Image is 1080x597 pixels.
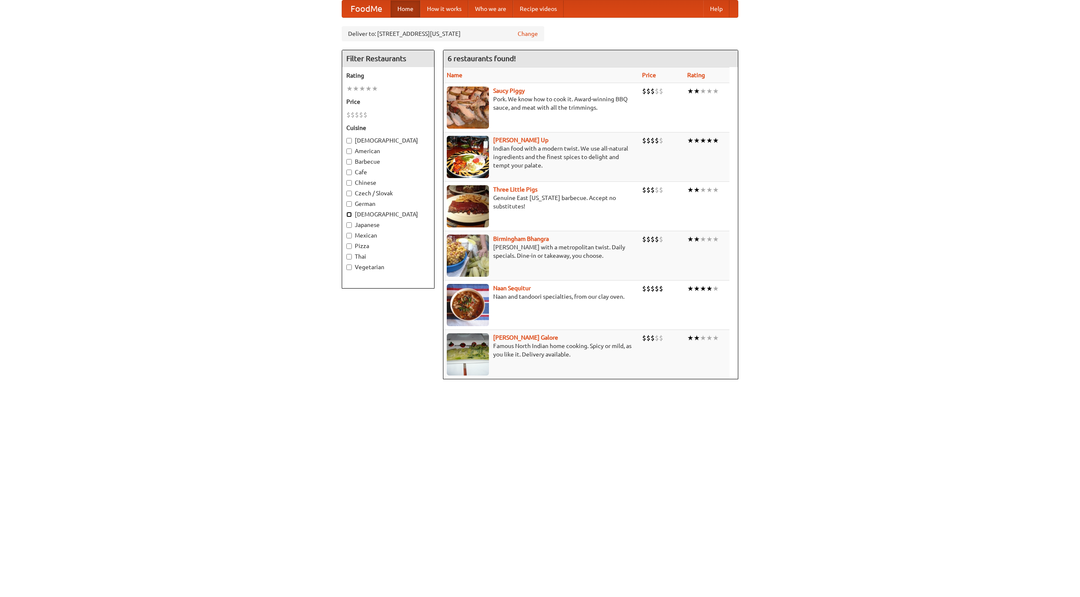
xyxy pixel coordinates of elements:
[447,72,462,78] a: Name
[687,235,694,244] li: ★
[346,242,430,250] label: Pizza
[646,284,651,293] li: $
[642,333,646,343] li: $
[346,189,430,197] label: Czech / Slovak
[659,136,663,145] li: $
[346,200,430,208] label: German
[359,84,365,93] li: ★
[694,235,700,244] li: ★
[700,86,706,96] li: ★
[448,54,516,62] ng-pluralize: 6 restaurants found!
[346,254,352,259] input: Thai
[346,221,430,229] label: Japanese
[687,72,705,78] a: Rating
[700,333,706,343] li: ★
[655,284,659,293] li: $
[346,222,352,228] input: Japanese
[651,136,655,145] li: $
[713,185,719,194] li: ★
[447,235,489,277] img: bhangra.jpg
[694,185,700,194] li: ★
[447,194,635,211] p: Genuine East [US_STATE] barbecue. Accept no substitutes!
[655,185,659,194] li: $
[447,342,635,359] p: Famous North Indian home cooking. Spicy or mild, as you like it. Delivery available.
[493,137,548,143] a: [PERSON_NAME] Up
[346,170,352,175] input: Cafe
[651,185,655,194] li: $
[651,235,655,244] li: $
[713,136,719,145] li: ★
[346,136,430,145] label: [DEMOGRAPHIC_DATA]
[694,86,700,96] li: ★
[447,86,489,129] img: saucy.jpg
[687,136,694,145] li: ★
[346,243,352,249] input: Pizza
[346,168,430,176] label: Cafe
[642,284,646,293] li: $
[642,136,646,145] li: $
[700,185,706,194] li: ★
[706,136,713,145] li: ★
[346,178,430,187] label: Chinese
[346,191,352,196] input: Czech / Slovak
[706,284,713,293] li: ★
[346,97,430,106] h5: Price
[493,285,531,292] a: Naan Sequitur
[646,185,651,194] li: $
[447,136,489,178] img: curryup.jpg
[700,284,706,293] li: ★
[346,84,353,93] li: ★
[372,84,378,93] li: ★
[468,0,513,17] a: Who we are
[342,26,544,41] div: Deliver to: [STREET_ADDRESS][US_STATE]
[346,124,430,132] h5: Cuisine
[447,292,635,301] p: Naan and tandoori specialties, from our clay oven.
[687,284,694,293] li: ★
[346,212,352,217] input: [DEMOGRAPHIC_DATA]
[493,87,525,94] b: Saucy Piggy
[655,136,659,145] li: $
[346,210,430,219] label: [DEMOGRAPHIC_DATA]
[493,235,549,242] a: Birmingham Bhangra
[706,235,713,244] li: ★
[365,84,372,93] li: ★
[363,110,367,119] li: $
[713,284,719,293] li: ★
[346,265,352,270] input: Vegetarian
[659,284,663,293] li: $
[513,0,564,17] a: Recipe videos
[703,0,729,17] a: Help
[655,333,659,343] li: $
[687,185,694,194] li: ★
[646,333,651,343] li: $
[706,333,713,343] li: ★
[346,157,430,166] label: Barbecue
[355,110,359,119] li: $
[651,333,655,343] li: $
[346,138,352,143] input: [DEMOGRAPHIC_DATA]
[646,235,651,244] li: $
[642,86,646,96] li: $
[346,71,430,80] h5: Rating
[346,252,430,261] label: Thai
[706,86,713,96] li: ★
[346,149,352,154] input: American
[642,72,656,78] a: Price
[447,284,489,326] img: naansequitur.jpg
[346,159,352,165] input: Barbecue
[447,144,635,170] p: Indian food with a modern twist. We use all-natural ingredients and the finest spices to delight ...
[659,185,663,194] li: $
[706,185,713,194] li: ★
[420,0,468,17] a: How it works
[659,86,663,96] li: $
[651,284,655,293] li: $
[694,136,700,145] li: ★
[642,235,646,244] li: $
[346,233,352,238] input: Mexican
[351,110,355,119] li: $
[493,334,558,341] a: [PERSON_NAME] Galore
[713,235,719,244] li: ★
